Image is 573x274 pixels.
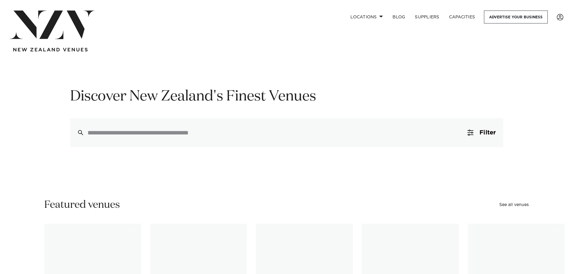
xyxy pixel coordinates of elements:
img: nzv-logo.png [10,11,95,39]
button: Filter [460,118,503,147]
span: Filter [479,130,496,136]
img: new-zealand-venues-text.png [13,48,88,52]
a: See all venues [499,203,529,207]
a: BLOG [388,11,410,23]
a: Advertise your business [484,11,548,23]
a: SUPPLIERS [410,11,444,23]
h2: Featured venues [44,198,120,212]
a: Locations [346,11,388,23]
h1: Discover New Zealand's Finest Venues [70,87,503,106]
a: Capacities [444,11,480,23]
